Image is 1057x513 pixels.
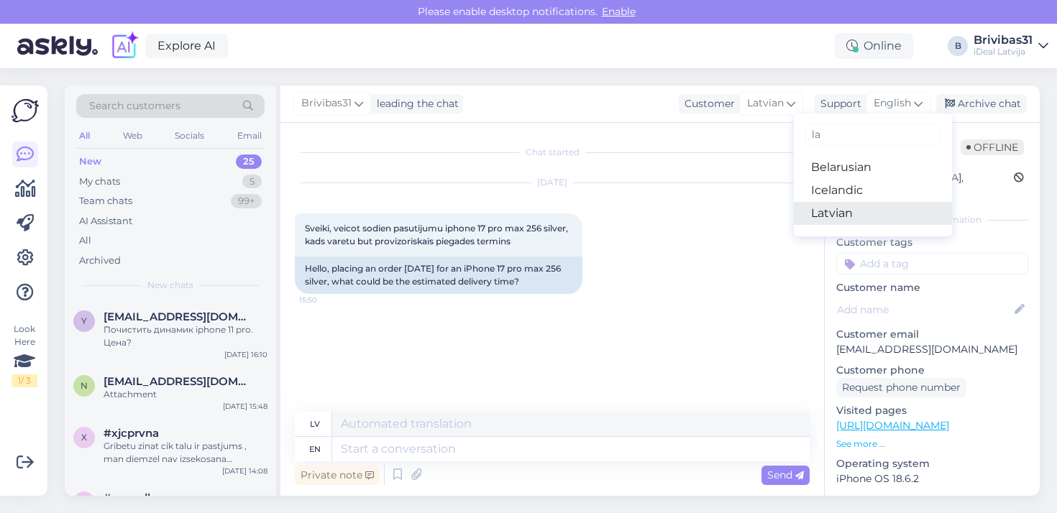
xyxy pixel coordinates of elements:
[104,427,159,440] span: #xjcprvna
[223,401,267,412] div: [DATE] 15:48
[747,96,784,111] span: Latvian
[936,94,1027,114] div: Archive chat
[104,491,157,504] span: #gvcyalln
[109,31,139,61] img: explore-ai
[79,234,91,248] div: All
[974,34,1048,57] a: Brivibas31iDeal Latvija
[679,96,735,111] div: Customer
[222,466,267,476] div: [DATE] 14:08
[836,342,1028,357] p: [EMAIL_ADDRESS][DOMAIN_NAME]
[120,126,145,145] div: Web
[301,96,352,111] span: Brivibas31
[794,202,952,225] a: Latvian
[836,327,1028,342] p: Customer email
[836,456,1028,471] p: Operating system
[309,437,321,461] div: en
[836,253,1028,274] input: Add a tag
[836,280,1028,295] p: Customer name
[79,175,120,189] div: My chats
[81,432,87,443] span: x
[231,194,262,208] div: 99+
[310,412,320,436] div: lv
[79,194,132,208] div: Team chats
[295,176,810,189] div: [DATE]
[12,323,37,387] div: Look Here
[794,179,952,202] a: Icelandic
[948,36,968,56] div: B
[295,256,582,294] div: Hello, placing an order [DATE] for an iPhone 17 pro max 256 silver, what could be the estimated d...
[104,388,267,401] div: Attachment
[371,96,459,111] div: leading the chat
[224,349,267,360] div: [DATE] 16:10
[794,156,952,179] a: Belarusian
[836,363,1028,378] p: Customer phone
[805,124,941,146] input: Type to filter...
[79,254,121,268] div: Archived
[974,46,1033,57] div: iDeal Latvija
[974,34,1033,46] div: Brivibas31
[836,235,1028,250] p: Customer tags
[145,34,228,58] a: Explore AI
[836,438,1028,450] p: See more ...
[81,315,87,326] span: y
[305,223,570,246] span: Sveiki, veicot sodien pasutijumu iphone 17 pro max 256 silver, kads varetu but provizoriskais pie...
[89,98,180,114] span: Search customers
[598,5,640,18] span: Enable
[767,468,804,481] span: Send
[172,126,207,145] div: Socials
[837,302,1012,318] input: Add name
[12,374,37,387] div: 1 / 3
[836,419,949,432] a: [URL][DOMAIN_NAME]
[874,96,911,111] span: English
[835,33,913,59] div: Online
[836,403,1028,418] p: Visited pages
[234,126,265,145] div: Email
[79,214,132,228] div: AI Assistant
[76,126,93,145] div: All
[104,310,253,323] span: your.nulja@gmail.com
[836,492,1028,507] p: Browser
[104,323,267,349] div: Почистить динамик iphone 11 pro. Цена?
[815,96,861,111] div: Support
[81,380,88,391] span: n
[961,139,1024,155] span: Offline
[12,97,39,124] img: Askly Logo
[836,471,1028,486] p: iPhone OS 18.6.2
[236,154,262,169] div: 25
[79,154,101,169] div: New
[836,378,966,397] div: Request phone number
[147,279,193,292] span: New chats
[104,375,253,388] span: nikizzz16@gmail.com
[299,295,353,305] span: 15:50
[242,175,262,189] div: 5
[104,440,267,466] div: Gribetu zinat cik talu ir pastjums , man diemzel nav izsekosana pasautijumam pieejama- PO: 200008...
[295,146,810,159] div: Chat started
[295,466,380,485] div: Private note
